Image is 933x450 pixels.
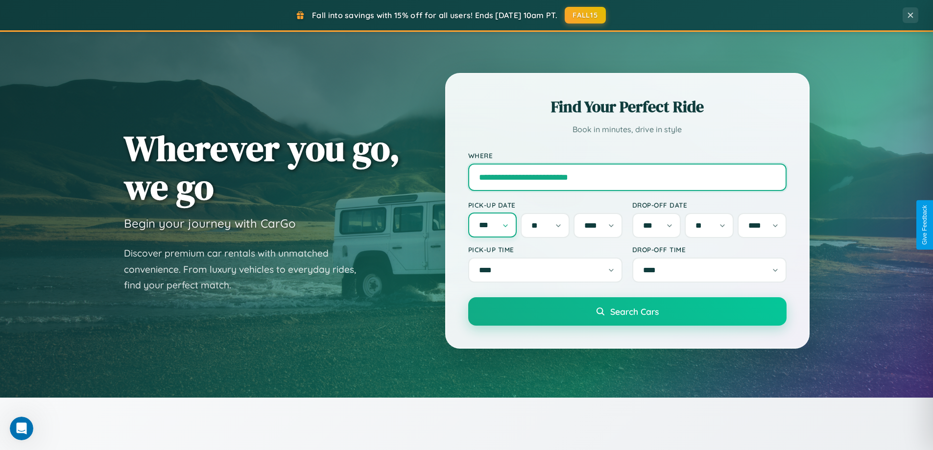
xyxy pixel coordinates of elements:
[565,7,606,24] button: FALL15
[468,245,622,254] label: Pick-up Time
[124,245,369,293] p: Discover premium car rentals with unmatched convenience. From luxury vehicles to everyday rides, ...
[468,201,622,209] label: Pick-up Date
[468,297,787,326] button: Search Cars
[468,96,787,118] h2: Find Your Perfect Ride
[468,122,787,137] p: Book in minutes, drive in style
[921,205,928,245] div: Give Feedback
[312,10,557,20] span: Fall into savings with 15% off for all users! Ends [DATE] 10am PT.
[10,417,33,440] iframe: Intercom live chat
[124,216,296,231] h3: Begin your journey with CarGo
[632,201,787,209] label: Drop-off Date
[610,306,659,317] span: Search Cars
[468,151,787,160] label: Where
[632,245,787,254] label: Drop-off Time
[124,129,400,206] h1: Wherever you go, we go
